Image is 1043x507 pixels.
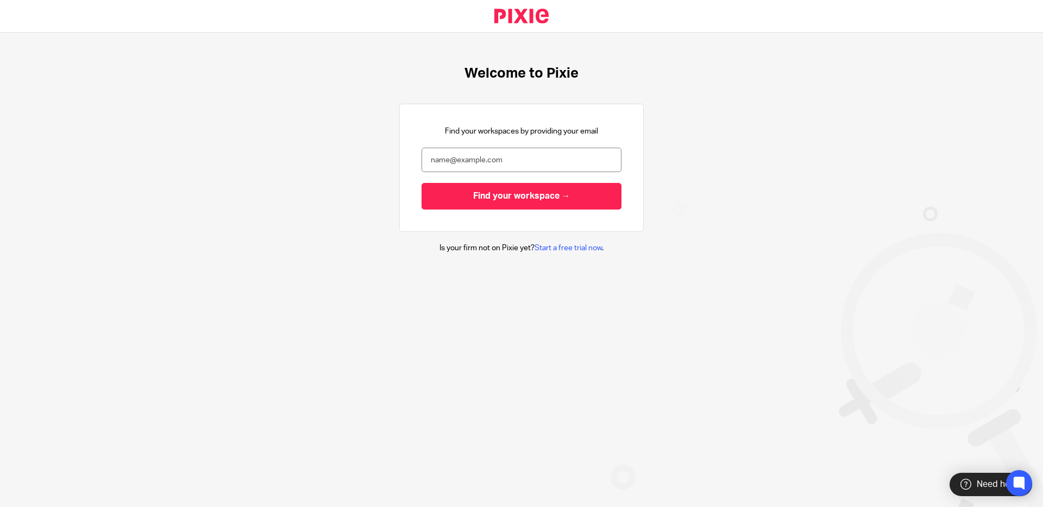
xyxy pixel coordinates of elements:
h1: Welcome to Pixie [464,65,579,82]
p: Is your firm not on Pixie yet? . [439,243,604,253]
p: Find your workspaces by providing your email [445,126,598,137]
input: name@example.com [422,148,621,172]
div: Need help? [950,473,1032,496]
input: Find your workspace → [422,183,621,210]
a: Start a free trial now [535,244,602,252]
